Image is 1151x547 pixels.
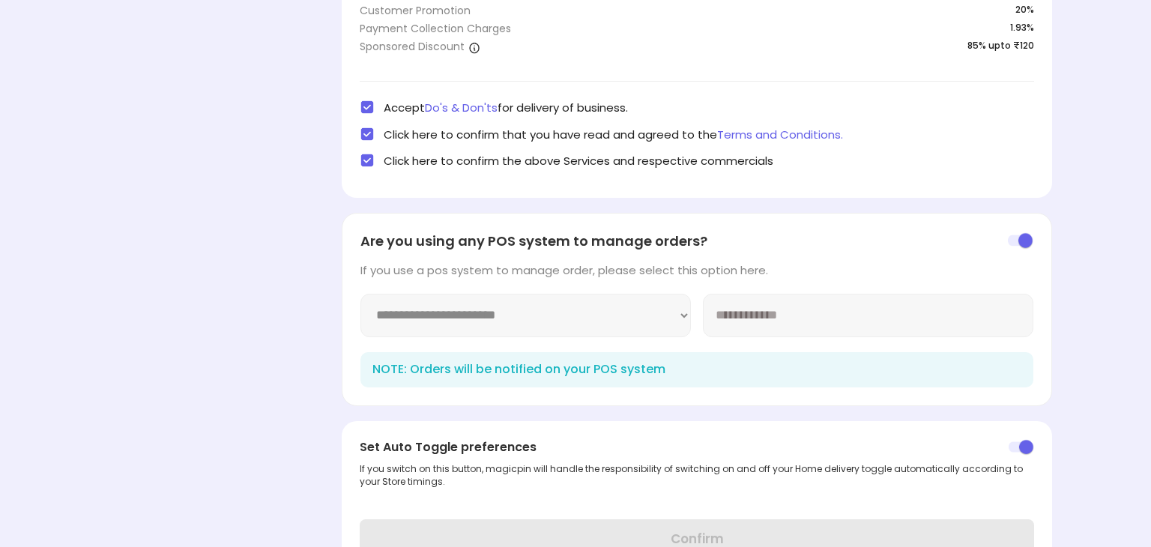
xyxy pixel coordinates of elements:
img: check [360,100,375,115]
div: NOTE: Orders will be notified on your POS system [360,352,1033,387]
img: a1isth1TvIaw5-r4PTQNnx6qH7hW1RKYA7fi6THaHSkdiamaZazZcPW6JbVsfR8_gv9BzWgcW1PiHueWjVd6jXxw-cSlbelae... [468,41,480,53]
img: check [360,127,375,142]
span: Accept for delivery of business. [384,100,628,115]
div: Payment Collection Charges [360,21,511,36]
span: Click here to confirm the above Services and respective commercials [384,153,773,169]
div: If you switch on this button, magicpin will handle the responsibility of switching on and off you... [360,462,1034,488]
span: 20 % [1015,3,1034,18]
span: Terms and Conditions. [717,127,843,142]
span: 1.93% [1010,21,1034,39]
div: Customer Promotion [360,3,471,18]
span: 85% upto ₹120 [967,39,1034,57]
div: If you use a pos system to manage order, please select this option here. [360,262,768,278]
span: Set Auto Toggle preferences [360,439,537,456]
img: toggle [1008,232,1033,249]
span: Click here to confirm that you have read and agreed to the [384,127,843,142]
span: Do's & Don'ts [425,100,498,115]
div: Sponsored Discount [360,39,480,54]
span: Are you using any POS system to manage orders? [360,232,707,251]
img: check [360,153,375,168]
img: pjpZYCU39gJvuxdatW4kArkLHrOpv3x53-IMsG4-PmLRue8W0vkwj7d-qyxTLkUJ2NTKs8Wi_BLD-WXOcR-hvawfdeE4R0UVS... [1009,439,1034,456]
